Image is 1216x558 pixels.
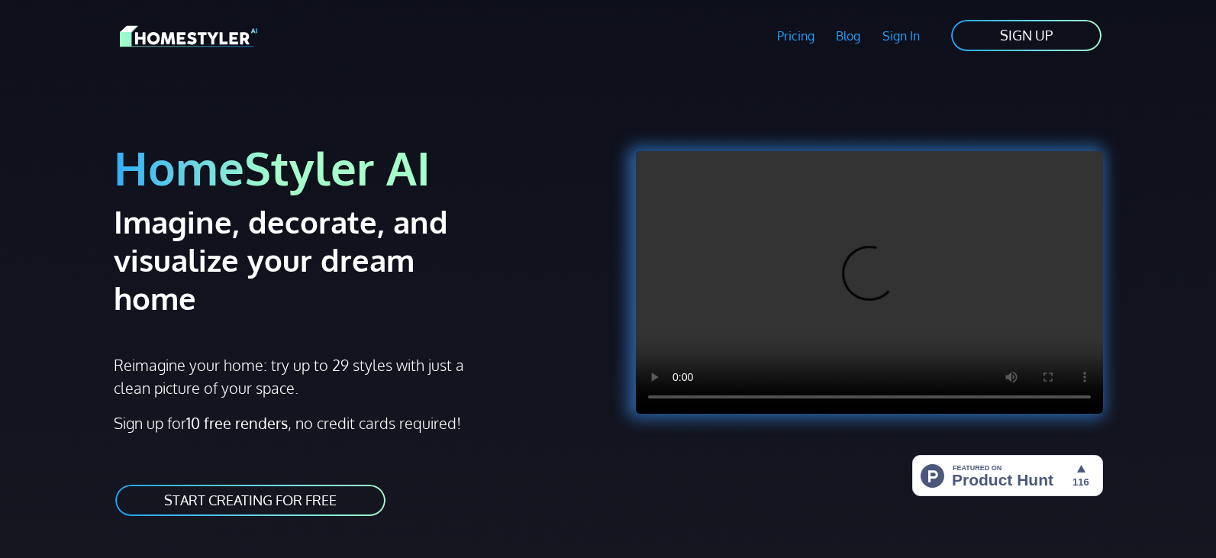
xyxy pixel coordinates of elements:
strong: 10 free renders [186,413,288,433]
a: Sign In [872,18,931,53]
p: Sign up for , no credit cards required! [114,411,599,434]
img: HomeStyler AI - Interior Design Made Easy: One Click to Your Dream Home | Product Hunt [912,455,1103,496]
a: Blog [825,18,872,53]
a: Pricing [766,18,825,53]
img: HomeStyler AI logo [120,23,257,50]
h2: Imagine, decorate, and visualize your dream home [114,202,502,317]
a: SIGN UP [950,18,1103,53]
a: START CREATING FOR FREE [114,483,387,518]
p: Reimagine your home: try up to 29 styles with just a clean picture of your space. [114,353,478,399]
h1: HomeStyler AI [114,139,599,196]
